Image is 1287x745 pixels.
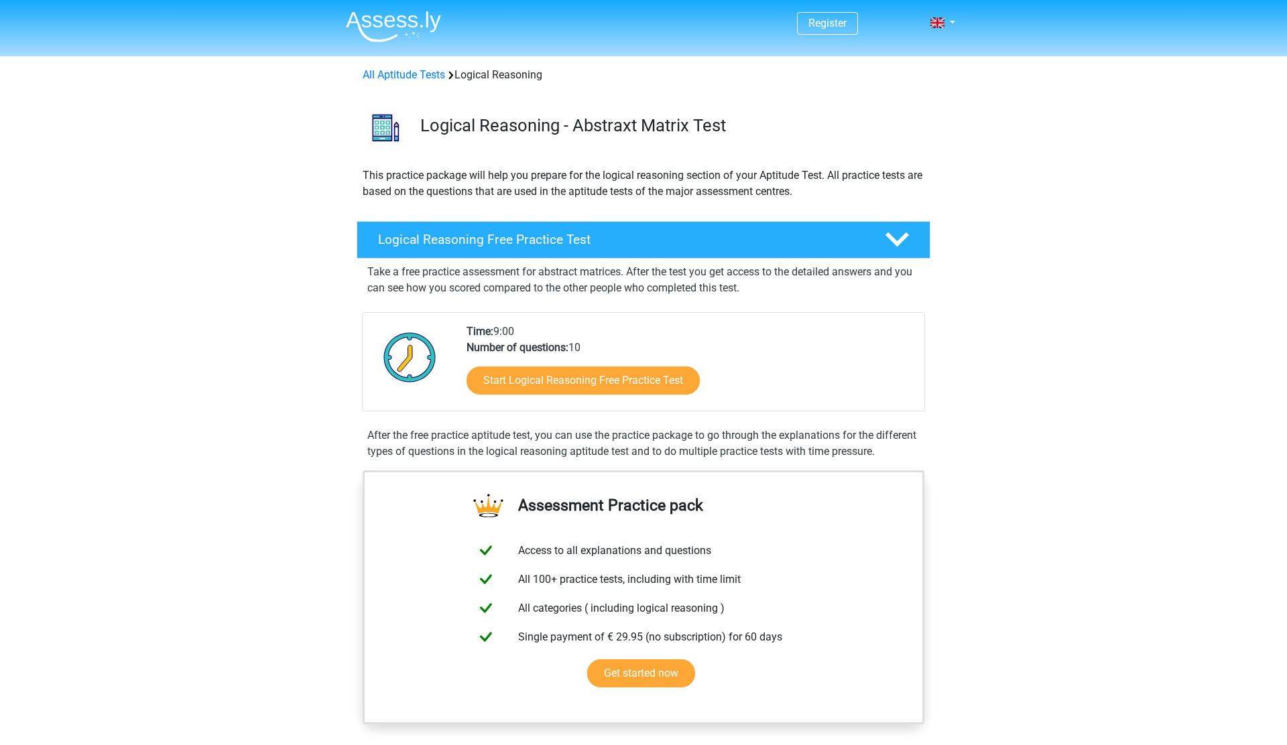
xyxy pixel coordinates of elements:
[467,341,568,354] b: Number of questions:
[420,115,920,136] h3: Logical Reasoning - Abstraxt Matrix Test
[467,366,700,395] a: Start Logical Reasoning Free Practice Test
[376,324,444,391] img: Clock
[456,324,924,411] div: 9:00 10
[378,232,863,247] h4: Logical Reasoning Free Practice Test
[587,659,695,687] a: Get started now
[367,264,920,296] p: Take a free practice assessment for abstract matrices. After the test you get access to the detai...
[362,427,925,460] div: After the free practice aptitude test, you can use the practice package to go through the explana...
[363,167,924,200] p: This practice package will help you prepare for the logical reasoning section of your Aptitude Te...
[357,67,930,83] div: Logical Reasoning
[357,99,414,156] img: logical reasoning
[467,325,493,338] b: Time:
[351,221,936,259] a: Logical Reasoning Free Practice Test
[363,68,445,81] a: All Aptitude Tests
[346,11,441,42] img: Assessly
[808,17,847,29] a: Register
